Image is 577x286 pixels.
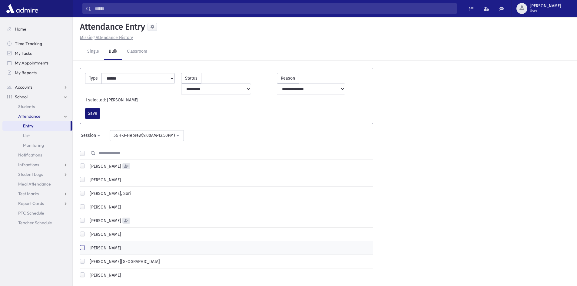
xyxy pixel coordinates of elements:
label: [PERSON_NAME], Sori [87,190,131,197]
span: My Tasks [15,51,32,56]
span: Infractions [18,162,39,167]
h5: Attendance Entry [78,22,145,32]
a: Test Marks [2,189,72,199]
label: [PERSON_NAME] [87,245,121,251]
a: Single [82,43,104,60]
span: Teacher Schedule [18,220,52,225]
span: Entry [23,123,33,129]
a: Missing Attendance History [78,35,133,40]
span: Student Logs [18,172,43,177]
button: Session [77,130,105,141]
a: My Appointments [2,58,72,68]
span: Students [18,104,35,109]
div: 5GH-3-Hebrew(9:00AM-12:50PM) [114,132,175,139]
a: Attendance [2,111,72,121]
span: PTC Schedule [18,210,44,216]
label: [PERSON_NAME] [87,231,121,238]
span: Attendance [18,113,41,119]
a: My Reports [2,68,72,77]
a: Entry [2,121,71,131]
span: My Appointments [15,60,48,66]
label: Status [181,73,201,84]
a: Bulk [104,43,122,60]
u: Missing Attendance History [80,35,133,40]
a: Report Cards [2,199,72,208]
a: Students [2,102,72,111]
a: Infractions [2,160,72,169]
span: School [15,94,28,100]
a: Notifications [2,150,72,160]
label: Type [85,73,102,84]
label: [PERSON_NAME][GEOGRAPHIC_DATA] [87,258,160,265]
a: PTC Schedule [2,208,72,218]
a: Home [2,24,72,34]
span: My Reports [15,70,37,75]
span: Report Cards [18,201,44,206]
span: Test Marks [18,191,39,196]
span: Meal Attendance [18,181,51,187]
label: [PERSON_NAME] [87,218,121,224]
button: 5GH-3-Hebrew(9:00AM-12:50PM) [110,130,184,141]
a: School [2,92,72,102]
span: Monitoring [23,143,44,148]
label: [PERSON_NAME] [87,177,121,183]
span: Time Tracking [15,41,42,46]
a: Teacher Schedule [2,218,72,228]
div: 1 selected: [PERSON_NAME] [82,97,371,103]
label: [PERSON_NAME] [87,204,121,210]
a: Classroom [122,43,152,60]
span: Accounts [15,84,32,90]
a: Time Tracking [2,39,72,48]
a: Monitoring [2,140,72,150]
input: Search [91,3,456,14]
a: List [2,131,72,140]
label: [PERSON_NAME] [87,272,121,278]
div: Session [81,132,96,139]
a: Accounts [2,82,72,92]
label: Reason [277,73,299,84]
span: List [23,133,30,138]
span: Notifications [18,152,42,158]
button: Save [85,108,100,119]
span: [PERSON_NAME] [530,4,561,8]
span: Home [15,26,26,32]
img: AdmirePro [5,2,40,15]
a: My Tasks [2,48,72,58]
a: Student Logs [2,169,72,179]
a: Meal Attendance [2,179,72,189]
label: [PERSON_NAME] [87,163,121,169]
span: User [530,8,561,13]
